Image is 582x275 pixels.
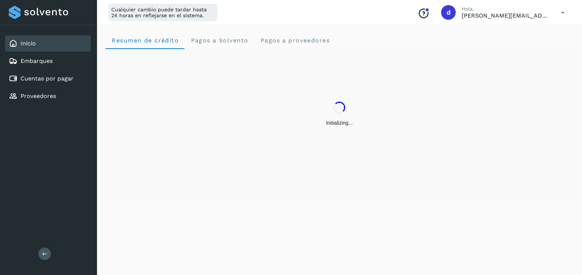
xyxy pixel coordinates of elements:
[111,37,179,44] span: Resumen de crédito
[5,35,91,52] div: Inicio
[20,40,36,47] a: Inicio
[5,88,91,104] div: Proveedores
[20,57,53,64] a: Embarques
[190,37,248,44] span: Pagos a Solvento
[5,53,91,69] div: Embarques
[20,93,56,99] a: Proveedores
[108,4,217,21] div: Cualquier cambio puede tardar hasta 24 horas en reflejarse en el sistema.
[462,6,549,12] p: Hola,
[20,75,74,82] a: Cuentas por pagar
[462,12,549,19] p: dora.garcia@emsan.mx
[5,71,91,87] div: Cuentas por pagar
[260,37,330,44] span: Pagos a proveedores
